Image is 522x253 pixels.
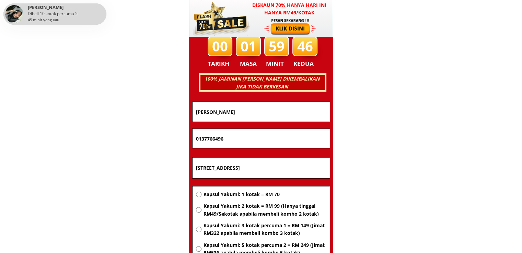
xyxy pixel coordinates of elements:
input: Alamat [194,158,328,178]
span: Kapsul Yakumi: 2 kotak = RM 99 (Hanya tinggal RM49/Sekotak apabila membeli kombo 2 kotak) [203,202,326,218]
h3: MINIT [266,59,287,69]
h3: KEDUA [293,59,316,69]
span: Kapsul Yakumi: 1 kotak = RM 70 [203,191,326,198]
input: Nama penuh [194,102,328,122]
h3: TARIKH [208,59,236,69]
h3: MASA [237,59,260,69]
input: Nombor Telefon Bimbit [194,129,328,148]
h3: 100% JAMINAN [PERSON_NAME] DIKEMBALIKAN JIKA TIDAK BERKESAN [199,75,324,91]
h3: Diskaun 70% hanya hari ini hanya RM49/kotak [246,1,333,17]
span: Kapsul Yakumi: 3 kotak percuma 1 = RM 149 (Jimat RM322 apabila membeli kombo 3 kotak) [203,222,326,237]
